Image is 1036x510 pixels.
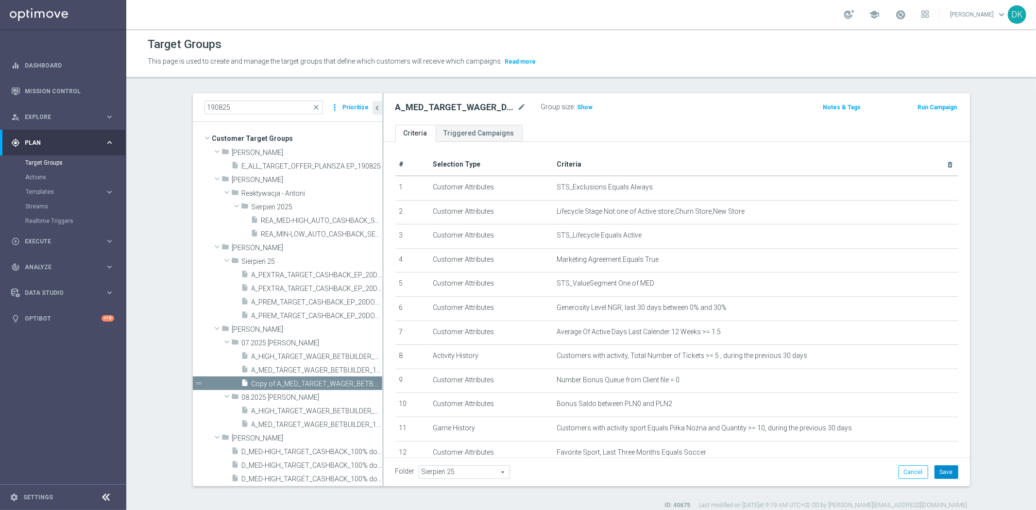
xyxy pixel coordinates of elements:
[232,325,382,334] span: Kamil N.
[557,304,727,312] span: Generosity Level NGR, last 30 days between 0% and 30%
[395,393,429,417] td: 10
[11,238,115,245] div: play_circle_outline Execute keyboard_arrow_right
[395,200,429,224] td: 2
[395,224,429,249] td: 3
[232,392,239,404] i: folder
[11,139,115,147] button: gps_fixed Plan keyboard_arrow_right
[241,379,249,390] i: insert_drive_file
[557,328,721,336] span: Average Of Active Days Last Calender 12 Weeks >= 1.5
[252,312,382,320] span: A_PREM_TARGET_CASHBACK_EP_20DO500_190825_SMS
[313,103,321,111] span: close
[105,262,114,272] i: keyboard_arrow_right
[395,272,429,297] td: 5
[252,407,382,415] span: A_HIGH_TARGET_WAGER_BETBUILDER_190825_SMS
[557,207,745,216] span: Lifecycle Stage Not one of Active store,Churn Store,New Store
[574,103,576,111] label: :
[252,285,382,293] span: A_PEXTRA_TARGET_CASHBACK_EP_20DO1000_190825_SMS
[11,113,115,121] div: person_search Explore keyboard_arrow_right
[917,102,958,113] button: Run Campaign
[241,202,249,213] i: folder
[518,102,526,113] i: mode_edit
[25,173,101,181] a: Actions
[23,494,53,500] a: Settings
[934,465,958,479] button: Save
[395,296,429,321] td: 6
[557,424,852,432] span: Customers with activity sport Equals Piłka Nożna and Quantity >= 10, during the previous 30 days
[232,434,382,442] span: Kasia K.
[10,493,18,502] i: settings
[25,52,114,78] a: Dashboard
[242,339,382,347] span: 07.2025 Kamil N.
[429,224,553,249] td: Customer Attributes
[25,264,105,270] span: Analyze
[11,138,20,147] i: gps_fixed
[241,420,249,431] i: insert_drive_file
[242,448,382,456] span: D_MED-HIGH_TARGET_CASHBACK_100% do 50 PLNX6_EPLW_190825
[105,187,114,197] i: keyboard_arrow_right
[11,138,105,147] div: Plan
[25,185,125,199] div: Templates
[25,188,115,196] button: Templates keyboard_arrow_right
[11,263,105,272] div: Analyze
[429,272,553,297] td: Customer Attributes
[26,189,95,195] span: Templates
[429,393,553,417] td: Customer Attributes
[557,255,659,264] span: Marketing Agreement Equals True
[11,113,105,121] div: Explore
[869,9,880,20] span: school
[11,113,20,121] i: person_search
[26,189,105,195] div: Templates
[11,315,115,323] button: lightbulb Optibot +10
[11,289,105,297] div: Data Studio
[252,203,382,211] span: Sierpie&#x144; 2025
[25,214,125,228] div: Realtime Triggers
[11,61,20,70] i: equalizer
[251,229,259,240] i: insert_drive_file
[429,153,553,176] th: Selection Type
[222,324,230,336] i: folder
[232,460,239,472] i: insert_drive_file
[105,237,114,246] i: keyboard_arrow_right
[222,175,230,186] i: folder
[212,132,382,145] span: Customer Target Groups
[11,78,114,104] div: Mission Control
[429,200,553,224] td: Customer Attributes
[429,296,553,321] td: Customer Attributes
[541,103,574,111] label: Group size
[222,243,230,254] i: folder
[373,103,382,113] i: chevron_left
[242,257,382,266] span: Sierpie&#x144; 25
[25,217,101,225] a: Realtime Triggers
[395,125,436,142] a: Criteria
[232,256,239,268] i: folder
[222,148,230,159] i: folder
[11,62,115,69] div: equalizer Dashboard
[232,338,239,349] i: folder
[395,467,415,476] label: Folder
[242,461,382,470] span: D_MED-HIGH_TARGET_CASHBACK_100% do 50 PLNX6_EPLW_190825_2
[11,263,20,272] i: track_changes
[105,138,114,147] i: keyboard_arrow_right
[242,189,382,198] span: Reaktywacja - Antoni
[330,101,340,114] i: more_vert
[232,161,239,172] i: insert_drive_file
[252,353,382,361] span: A_HIGH_TARGET_WAGER_BETBUILDER_190825
[11,263,115,271] button: track_changes Analyze keyboard_arrow_right
[25,170,125,185] div: Actions
[899,465,928,479] button: Cancel
[557,231,642,239] span: STS_Lifecycle Equals Active
[395,441,429,465] td: 12
[429,176,553,200] td: Customer Attributes
[11,237,105,246] div: Execute
[11,87,115,95] button: Mission Control
[25,203,101,210] a: Streams
[102,315,114,322] div: +10
[241,365,249,376] i: insert_drive_file
[947,161,954,169] i: delete_forever
[373,101,382,115] button: chevron_left
[429,369,553,393] td: Customer Attributes
[395,176,429,200] td: 1
[25,140,105,146] span: Plan
[251,216,259,227] i: insert_drive_file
